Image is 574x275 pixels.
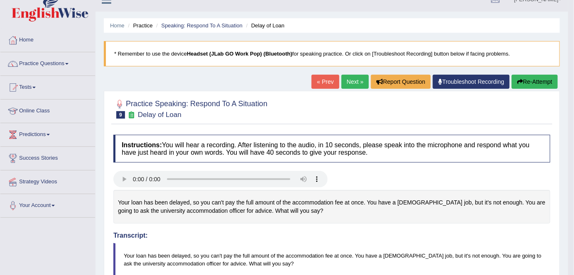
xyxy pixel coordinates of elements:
[113,98,267,119] h2: Practice Speaking: Respond To A Situation
[244,22,285,29] li: Delay of Loan
[161,22,243,29] a: Speaking: Respond To A Situation
[138,111,182,119] small: Delay of Loan
[187,51,292,57] b: Headset (JLab GO Work Pop) (Bluetooth)
[122,141,162,148] b: Instructions:
[0,29,95,49] a: Home
[0,123,95,144] a: Predictions
[113,190,550,224] div: Your loan has been delayed, so you can't pay the full amount of the accommodation fee at once. Yo...
[0,52,95,73] a: Practice Questions
[116,111,125,119] span: 9
[0,76,95,97] a: Tests
[371,75,431,89] button: Report Question
[126,22,152,29] li: Practice
[433,75,510,89] a: Troubleshoot Recording
[113,135,550,163] h4: You will hear a recording. After listening to the audio, in 10 seconds, please speak into the mic...
[0,170,95,191] a: Strategy Videos
[104,41,560,66] blockquote: * Remember to use the device for speaking practice. Or click on [Troubleshoot Recording] button b...
[341,75,369,89] a: Next »
[0,100,95,120] a: Online Class
[0,194,95,215] a: Your Account
[312,75,339,89] a: « Prev
[512,75,558,89] button: Re-Attempt
[127,111,136,119] small: Exam occurring question
[110,22,125,29] a: Home
[0,147,95,168] a: Success Stories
